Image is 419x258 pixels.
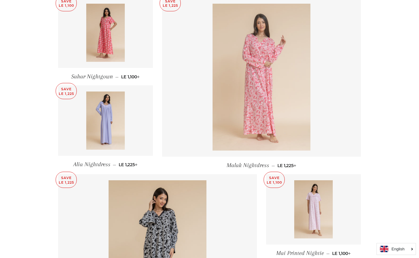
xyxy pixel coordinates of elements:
[162,157,361,174] a: Malak Nightdress — LE 1,225
[391,247,405,251] i: English
[56,83,76,99] p: Save LE 1,225
[277,163,296,168] span: LE 1,225
[264,172,284,188] p: Save LE 1,100
[119,162,138,167] span: LE 1,225
[332,251,351,256] span: LE 1,100
[71,73,113,80] span: Sahar Nightgown
[326,251,330,256] span: —
[380,246,413,252] a: English
[121,74,140,80] span: LE 1,100
[58,68,153,85] a: Sahar Nightgown — LE 1,100
[56,172,76,188] p: Save LE 1,225
[113,162,116,167] span: —
[227,162,269,169] span: Malak Nightdress
[276,250,324,256] span: Mai Printed Nightie
[58,156,153,173] a: Alia Nightdress — LE 1,225
[115,74,119,80] span: —
[73,161,110,168] span: Alia Nightdress
[272,163,275,168] span: —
